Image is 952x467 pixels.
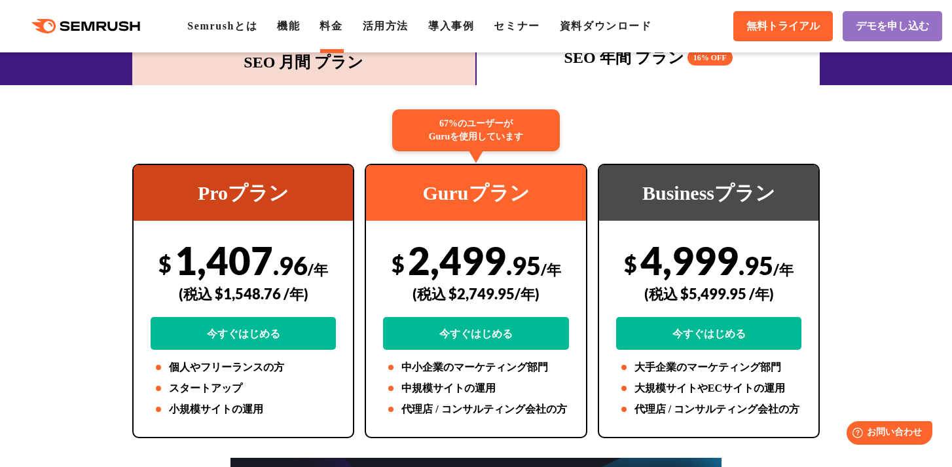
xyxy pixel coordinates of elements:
[392,250,405,277] span: $
[483,46,813,69] div: SEO 年間 プラン
[134,165,354,221] div: Proプラン
[616,360,802,375] li: 大手企業のマーケティング部門
[383,271,569,317] div: (税込 $2,749.95/年)
[687,50,733,65] span: 16% OFF
[616,381,802,396] li: 大規模サイトやECサイトの運用
[494,20,540,31] a: セミナー
[320,20,342,31] a: 料金
[151,317,337,350] a: 今すぐはじめる
[383,402,569,417] li: 代理店 / コンサルティング会社の方
[599,165,819,221] div: Businessプラン
[139,50,469,74] div: SEO 月間 プラン
[158,250,172,277] span: $
[392,109,560,151] div: 67%のユーザーが Guruを使用しています
[616,237,802,350] div: 4,999
[428,20,474,31] a: 導入事例
[187,20,257,31] a: Semrushとは
[383,381,569,396] li: 中規模サイトの運用
[151,271,337,317] div: (税込 $1,548.76 /年)
[383,360,569,375] li: 中小企業のマーケティング部門
[506,250,541,280] span: .95
[151,381,337,396] li: スタートアップ
[856,20,929,33] span: デモを申し込む
[733,11,833,41] a: 無料トライアル
[624,250,637,277] span: $
[363,20,409,31] a: 活用方法
[541,261,561,278] span: /年
[616,271,802,317] div: (税込 $5,499.95 /年)
[366,165,586,221] div: Guruプラン
[151,360,337,375] li: 個人やフリーランスの方
[843,11,942,41] a: デモを申し込む
[616,317,802,350] a: 今すぐはじめる
[151,237,337,350] div: 1,407
[151,402,337,417] li: 小規模サイトの運用
[308,261,328,278] span: /年
[383,237,569,350] div: 2,499
[277,20,300,31] a: 機能
[616,402,802,417] li: 代理店 / コンサルティング会社の方
[739,250,773,280] span: .95
[560,20,652,31] a: 資料ダウンロード
[273,250,308,280] span: .96
[746,20,820,33] span: 無料トライアル
[383,317,569,350] a: 今すぐはじめる
[773,261,794,278] span: /年
[835,416,938,453] iframe: Help widget launcher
